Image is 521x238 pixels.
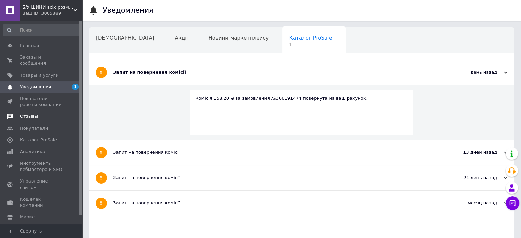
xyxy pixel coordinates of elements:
[20,84,51,90] span: Уведомления
[22,10,82,16] div: Ваш ID: 3005889
[289,35,332,41] span: Каталог ProSale
[96,35,154,41] span: [DEMOGRAPHIC_DATA]
[113,175,439,181] div: Запит на повернення комісії
[20,125,48,131] span: Покупатели
[439,175,507,181] div: 21 день назад
[208,35,269,41] span: Новини маркетплейсу
[22,4,74,10] span: Б/У ШИНИ всіх розмірів mnogokoles.com.ua
[20,72,59,78] span: Товары и услуги
[103,6,153,14] h1: Уведомления
[113,69,439,75] div: Запит на повернення комісії
[20,96,63,108] span: Показатели работы компании
[195,95,408,101] div: Комісія 158,20 ₴ за замовлення №366191474 повернута на ваш рахунок.
[20,137,57,143] span: Каталог ProSale
[20,196,63,209] span: Кошелек компании
[20,214,37,220] span: Маркет
[20,160,63,173] span: Инструменты вебмастера и SEO
[439,200,507,206] div: месяц назад
[20,54,63,66] span: Заказы и сообщения
[72,84,79,90] span: 1
[20,178,63,190] span: Управление сайтом
[3,24,81,36] input: Поиск
[20,42,39,49] span: Главная
[506,196,519,210] button: Чат с покупателем
[113,149,439,155] div: Запит на повернення комісії
[113,200,439,206] div: Запит на повернення комісії
[439,149,507,155] div: 13 дней назад
[20,149,45,155] span: Аналитика
[175,35,188,41] span: Акції
[289,42,332,48] span: 1
[439,69,507,75] div: день назад
[20,113,38,120] span: Отзывы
